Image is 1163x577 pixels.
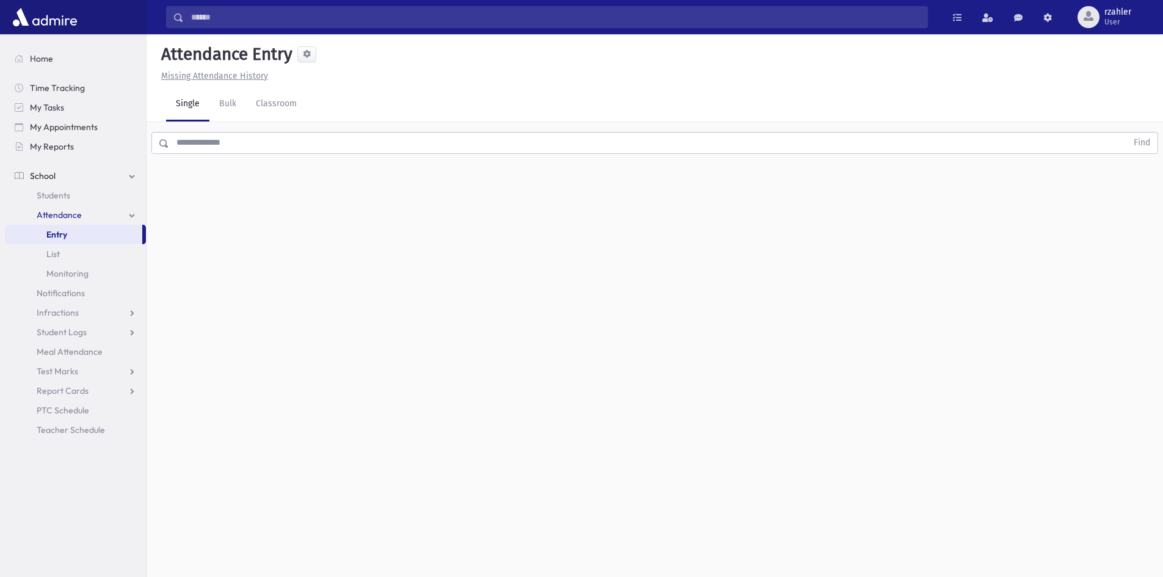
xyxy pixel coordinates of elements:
span: rzahler [1104,7,1131,17]
span: Student Logs [37,327,87,338]
span: School [30,170,56,181]
a: Single [166,87,209,122]
u: Missing Attendance History [161,71,268,81]
a: Classroom [246,87,306,122]
a: Report Cards [5,381,146,401]
a: Monitoring [5,264,146,283]
a: Time Tracking [5,78,146,98]
a: PTC Schedule [5,401,146,420]
a: My Reports [5,137,146,156]
span: Notifications [37,288,85,299]
span: Report Cards [37,385,89,396]
a: Students [5,186,146,205]
span: Time Tracking [30,82,85,93]
h5: Attendance Entry [156,44,292,65]
span: Teacher Schedule [37,424,105,435]
span: User [1104,17,1131,27]
span: Students [37,190,70,201]
a: Entry [5,225,142,244]
a: Missing Attendance History [156,71,268,81]
span: Home [30,53,53,64]
span: PTC Schedule [37,405,89,416]
button: Find [1126,132,1158,153]
a: Infractions [5,303,146,322]
a: My Tasks [5,98,146,117]
a: School [5,166,146,186]
input: Search [184,6,927,28]
span: My Tasks [30,102,64,113]
span: Meal Attendance [37,346,103,357]
span: List [46,249,60,259]
span: Entry [46,229,67,240]
a: Student Logs [5,322,146,342]
a: Home [5,49,146,68]
a: Attendance [5,205,146,225]
a: Meal Attendance [5,342,146,361]
span: My Reports [30,141,74,152]
span: Infractions [37,307,79,318]
span: Monitoring [46,268,89,279]
span: My Appointments [30,122,98,132]
a: Bulk [209,87,246,122]
a: Teacher Schedule [5,420,146,440]
a: My Appointments [5,117,146,137]
a: List [5,244,146,264]
span: Attendance [37,209,82,220]
img: AdmirePro [10,5,80,29]
span: Test Marks [37,366,78,377]
a: Test Marks [5,361,146,381]
a: Notifications [5,283,146,303]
